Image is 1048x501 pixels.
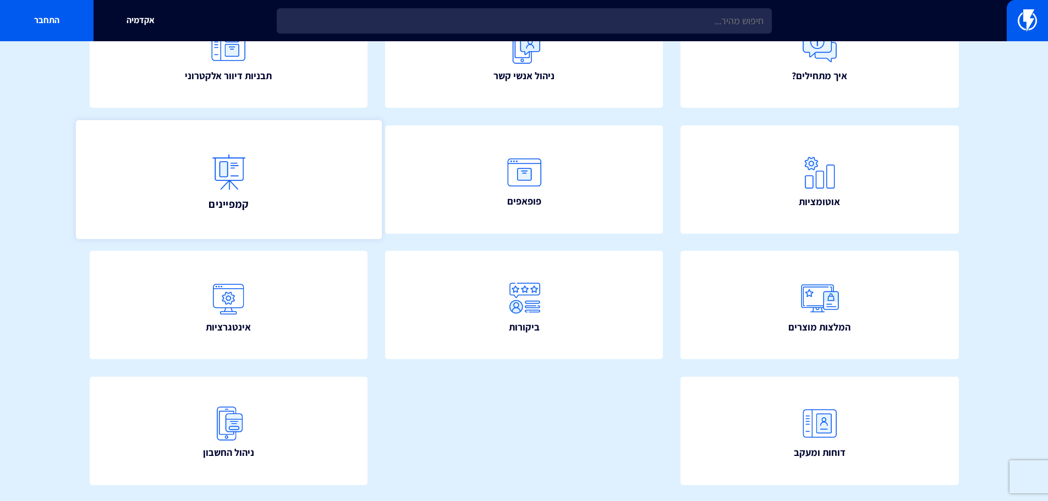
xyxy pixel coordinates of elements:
span: קמפיינים [208,196,249,211]
span: ניהול אנשי קשר [493,69,555,83]
a: אינטגרציות [90,251,368,359]
span: פופאפים [507,194,541,208]
span: המלצות מוצרים [788,320,851,334]
span: אינטגרציות [206,320,251,334]
a: המלצות מוצרים [681,251,959,359]
span: אוטומציות [799,195,840,209]
span: ניהול החשבון [203,445,254,460]
input: חיפוש מהיר... [277,8,772,34]
a: ביקורות [385,251,663,359]
span: תבניות דיוור אלקטרוני [185,69,272,83]
a: קמפיינים [75,120,381,239]
span: דוחות ומעקב [794,445,846,460]
span: ביקורות [509,320,540,334]
a: פופאפים [385,125,663,234]
a: דוחות ומעקב [681,377,959,485]
a: ניהול החשבון [90,377,368,485]
span: איך מתחילים? [792,69,847,83]
a: אוטומציות [681,125,959,234]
